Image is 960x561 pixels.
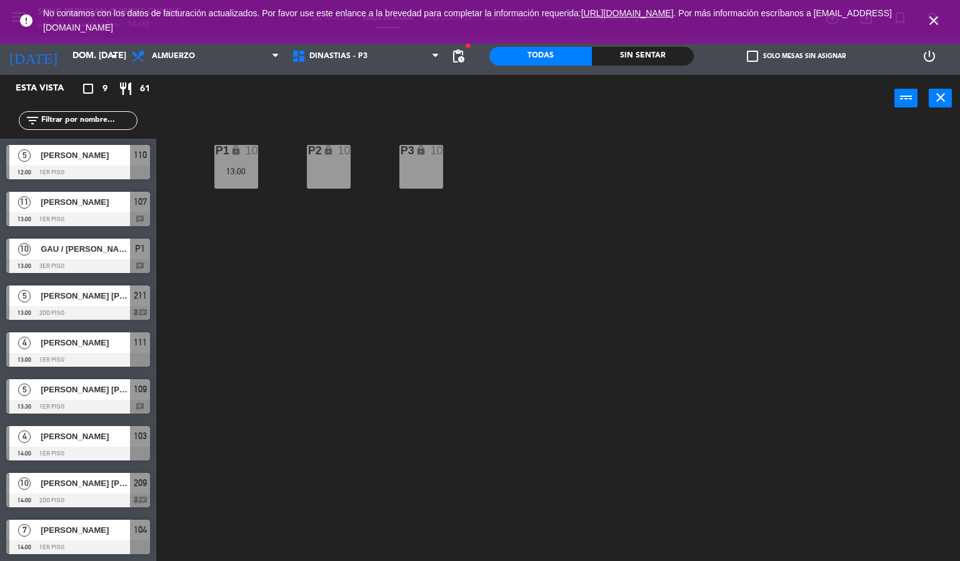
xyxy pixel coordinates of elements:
[41,196,130,209] span: [PERSON_NAME]
[43,8,892,32] span: No contamos con los datos de facturación actualizados. Por favor use este enlance a la brevedad p...
[25,113,40,128] i: filter_list
[214,167,258,176] div: 13:00
[451,49,466,64] span: pending_actions
[18,196,31,209] span: 11
[134,335,147,350] span: 111
[401,145,401,156] div: P3
[134,382,147,397] span: 109
[134,475,147,490] span: 209
[41,524,130,537] span: [PERSON_NAME]
[747,51,846,62] label: Solo mesas sin asignar
[18,430,31,443] span: 4
[308,145,309,156] div: P2
[464,42,472,49] span: fiber_manual_record
[899,90,914,105] i: power_input
[118,81,133,96] i: restaurant
[107,49,122,64] i: arrow_drop_down
[41,336,130,349] span: [PERSON_NAME]
[489,47,592,66] div: Todas
[18,477,31,490] span: 10
[134,194,147,209] span: 107
[246,145,258,156] div: 10
[140,82,150,96] span: 61
[933,90,948,105] i: close
[18,524,31,537] span: 7
[41,149,130,162] span: [PERSON_NAME]
[41,383,130,396] span: [PERSON_NAME] [PERSON_NAME]
[929,89,952,107] button: close
[6,81,90,96] div: Esta vista
[134,429,147,444] span: 103
[926,13,941,28] i: close
[18,149,31,162] span: 5
[102,82,107,96] span: 9
[18,337,31,349] span: 4
[41,289,130,302] span: [PERSON_NAME] [PERSON_NAME]
[18,290,31,302] span: 5
[747,51,758,62] span: check_box_outline_blank
[134,147,147,162] span: 110
[18,384,31,396] span: 5
[592,47,694,66] div: Sin sentar
[18,243,31,256] span: 10
[922,49,937,64] i: power_settings_new
[581,8,674,18] a: [URL][DOMAIN_NAME]
[431,145,443,156] div: 10
[40,114,137,127] input: Filtrar por nombre...
[231,145,241,156] i: lock
[338,145,351,156] div: 10
[19,13,34,28] i: error
[134,522,147,537] span: 104
[894,89,917,107] button: power_input
[134,288,147,303] span: 211
[416,145,426,156] i: lock
[309,52,367,61] span: DINASTIAS - P3
[81,81,96,96] i: crop_square
[41,477,130,490] span: [PERSON_NAME] [PERSON_NAME]
[323,145,334,156] i: lock
[152,52,195,61] span: Almuerzo
[41,430,130,443] span: [PERSON_NAME]
[43,8,892,32] a: . Por más información escríbanos a [EMAIL_ADDRESS][DOMAIN_NAME]
[135,241,145,256] span: P1
[41,242,130,256] span: GAU / [PERSON_NAME]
